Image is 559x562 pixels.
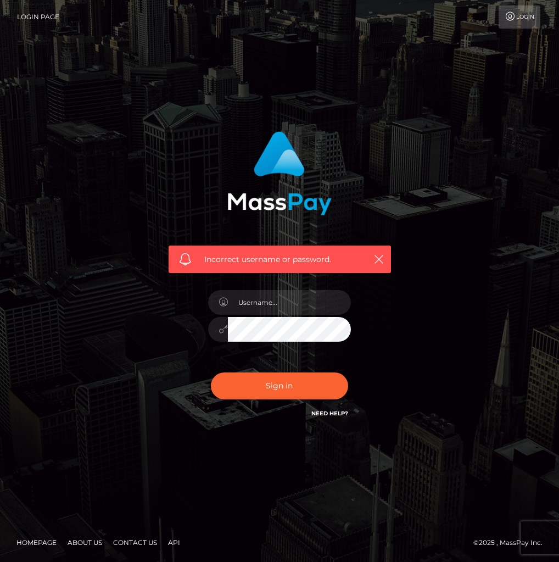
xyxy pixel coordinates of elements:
a: API [164,534,185,551]
a: Need Help? [311,410,348,417]
span: Incorrect username or password. [204,254,361,265]
a: Login [499,5,540,29]
img: MassPay Login [227,131,332,215]
a: Homepage [12,534,61,551]
a: About Us [63,534,107,551]
div: © 2025 , MassPay Inc. [473,537,551,549]
button: Sign in [211,372,348,399]
a: Contact Us [109,534,161,551]
a: Login Page [17,5,59,29]
input: Username... [228,290,351,315]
